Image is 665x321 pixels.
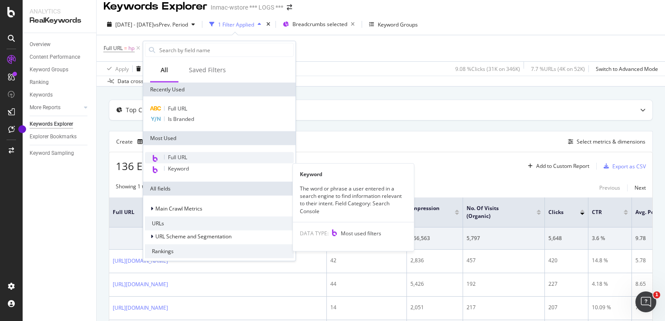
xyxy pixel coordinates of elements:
button: Next [635,183,646,193]
div: Keywords Explorer [30,120,73,129]
div: The word or phrase a user entered in a search engine to find information relevant to their intent... [293,185,414,215]
div: Previous [599,184,620,191]
a: Overview [30,40,90,49]
span: 1 [653,291,660,298]
div: Keyword Sampling [30,149,74,158]
span: Full URL [168,154,187,161]
div: 207 [548,304,584,311]
button: Keyword Groups [366,17,421,31]
div: 2,836 [410,257,459,264]
span: Breadcrumbs selected [292,20,347,28]
button: Select metrics & dimensions [564,137,645,147]
a: Content Performance [30,53,90,62]
button: 1 Filter Applied [206,17,265,31]
div: 192 [467,280,541,288]
button: Clear [133,62,158,76]
div: 156,563 [410,234,459,242]
button: Switch to Advanced Mode [592,62,658,76]
div: Next [635,184,646,191]
span: vs Prev. Period [154,21,188,28]
div: Keyword Groups [30,65,68,74]
span: Keyword [168,165,189,172]
a: Explorer Bookmarks [30,132,90,141]
a: [URL][DOMAIN_NAME] [113,280,168,289]
div: 7.7 % URLs ( 4K on 52K ) [531,65,585,73]
div: Top Charts [126,106,158,114]
div: 9.08 % Clicks ( 31K on 346K ) [455,65,520,73]
div: 14 [330,304,403,311]
a: More Reports [30,103,81,112]
span: hp [128,42,134,54]
span: Full URL [113,208,306,216]
div: 5,648 [548,234,584,242]
div: 42 [330,257,403,264]
button: Add Filter [142,43,177,53]
div: Showing 1 to 50 of 136 entries [116,183,189,193]
span: DATA TYPE: [300,230,329,237]
span: Is Branded [168,115,194,123]
div: Data crossed with the Crawl [118,77,185,85]
div: 2,051 [410,304,459,311]
span: Impressions [410,204,442,220]
div: Apply [115,65,129,73]
span: No. of Visits (Organic) [467,204,524,220]
a: [URL][DOMAIN_NAME] [113,304,168,312]
span: = [124,44,127,52]
div: More Reports [30,103,60,112]
div: 14.8 % [592,257,628,264]
div: Rankings [145,244,294,258]
span: Main Crawl Metrics [155,205,202,212]
div: Explorer Bookmarks [30,132,77,141]
a: Ranking [30,78,90,87]
div: Recently Used [143,83,296,97]
div: Saved Filters [189,66,226,74]
div: 5,797 [467,234,541,242]
span: URL Scheme and Segmentation [155,233,232,240]
button: Breadcrumbs selected [279,17,358,31]
div: Overview [30,40,50,49]
span: Search Console [155,261,193,268]
a: Keyword Groups [30,65,90,74]
iframe: Intercom live chat [635,291,656,312]
span: Full URL [104,44,123,52]
div: URLs [145,217,294,231]
div: Export as CSV [612,163,646,170]
span: [DATE] - [DATE] [115,21,154,28]
div: Keywords [30,90,53,100]
div: Select metrics & dimensions [577,138,645,145]
button: [DATE] - [DATE]vsPrev. Period [104,17,198,31]
div: 217 [467,304,541,311]
button: Add to Custom Report [524,159,589,173]
button: Previous [599,183,620,193]
div: 4.18 % [592,280,628,288]
div: times [265,20,272,29]
span: Most used filters [341,230,381,237]
button: Apply [104,62,129,76]
div: 3.6 % [592,234,628,242]
div: RealKeywords [30,16,89,26]
div: 420 [548,257,584,264]
a: [URL][DOMAIN_NAME] [113,257,168,265]
a: Keywords [30,90,90,100]
div: Switch to Advanced Mode [596,65,658,73]
div: Ranking [30,78,49,87]
button: Table [134,135,170,149]
div: 5,426 [410,280,459,288]
span: Clicks [548,208,567,216]
span: Full URL [168,105,187,112]
div: Keyword Groups [378,21,418,28]
div: Add to Custom Report [536,164,589,169]
div: All [161,66,168,74]
a: Keywords Explorer [30,120,90,129]
button: Export as CSV [600,159,646,173]
div: Keyword [293,171,414,178]
div: All fields [143,182,296,196]
span: CTR [592,208,611,216]
input: Search by field name [158,43,293,57]
div: 1 Filter Applied [218,21,254,28]
div: arrow-right-arrow-left [287,4,292,10]
div: Tooltip anchor [18,125,26,133]
div: 10.09 % [592,304,628,311]
div: Create [116,135,170,149]
div: 227 [548,280,584,288]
